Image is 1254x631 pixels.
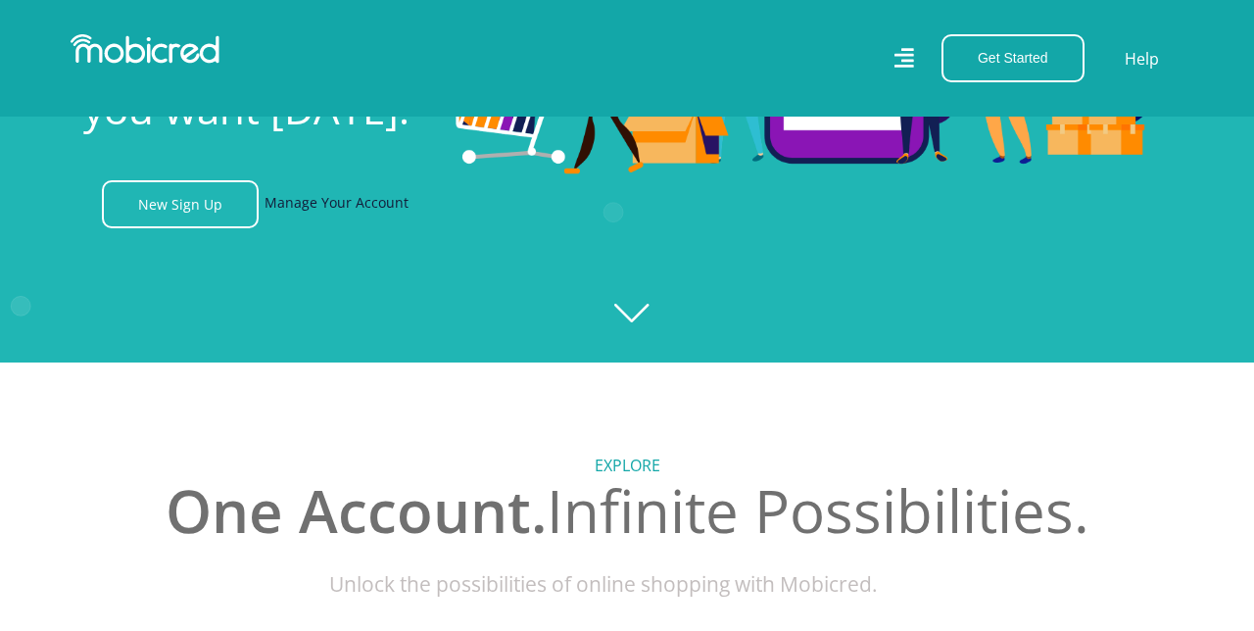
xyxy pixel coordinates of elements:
a: New Sign Up [102,180,259,228]
button: Get Started [941,34,1085,82]
a: Manage Your Account [265,180,409,228]
h2: Infinite Possibilities. [83,475,1171,546]
span: One Account. [166,470,547,551]
a: Help [1124,46,1160,72]
h5: Explore [83,457,1171,475]
img: Mobicred [71,34,219,64]
p: Unlock the possibilities of online shopping with Mobicred. [83,569,1171,601]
